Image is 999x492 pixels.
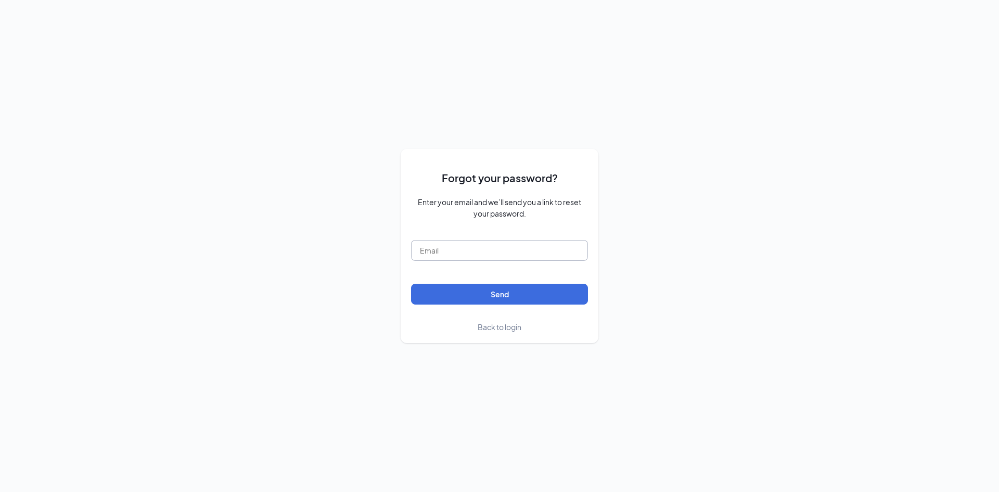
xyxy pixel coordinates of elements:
[411,284,588,305] button: Send
[411,196,588,219] span: Enter your email and we’ll send you a link to reset your password.
[478,322,521,332] span: Back to login
[411,240,588,261] input: Email
[478,321,521,333] a: Back to login
[442,170,558,186] span: Forgot your password?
